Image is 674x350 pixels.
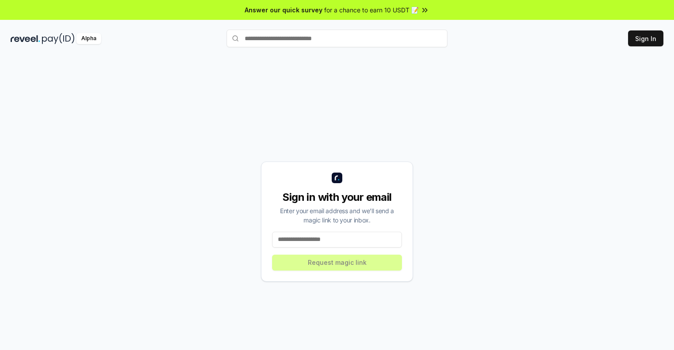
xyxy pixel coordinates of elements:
[628,30,663,46] button: Sign In
[42,33,75,44] img: pay_id
[272,190,402,204] div: Sign in with your email
[332,173,342,183] img: logo_small
[76,33,101,44] div: Alpha
[11,33,40,44] img: reveel_dark
[245,5,322,15] span: Answer our quick survey
[324,5,419,15] span: for a chance to earn 10 USDT 📝
[272,206,402,225] div: Enter your email address and we’ll send a magic link to your inbox.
